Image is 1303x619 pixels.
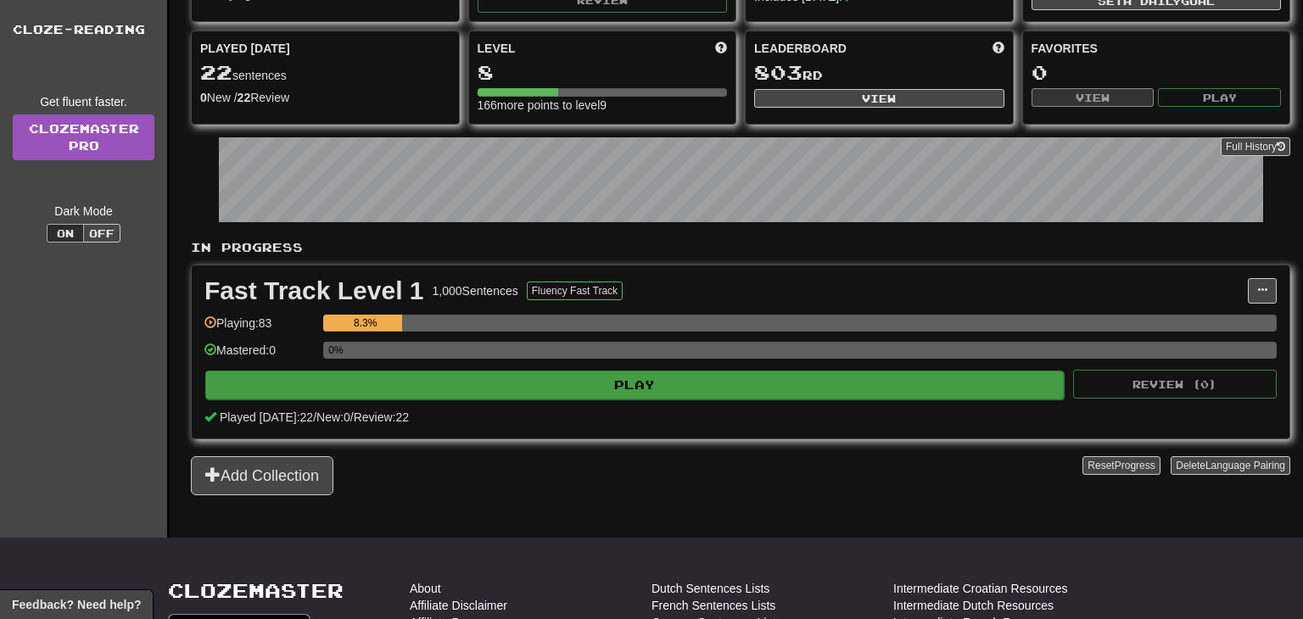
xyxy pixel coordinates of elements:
[13,93,154,110] div: Get fluent faster.
[1032,40,1282,57] div: Favorites
[316,410,350,424] span: New: 0
[527,282,623,300] button: Fluency Fast Track
[478,40,516,57] span: Level
[1082,456,1160,475] button: ResetProgress
[191,456,333,495] button: Add Collection
[313,410,316,424] span: /
[993,40,1004,57] span: This week in points, UTC
[1171,456,1290,475] button: DeleteLanguage Pairing
[754,89,1004,108] button: View
[754,60,802,84] span: 803
[238,91,251,104] strong: 22
[893,580,1067,597] a: Intermediate Croatian Resources
[1221,137,1290,156] button: Full History
[715,40,727,57] span: Score more points to level up
[200,91,207,104] strong: 0
[220,410,313,424] span: Played [DATE]: 22
[204,278,424,304] div: Fast Track Level 1
[1032,88,1155,107] button: View
[47,224,84,243] button: On
[1115,460,1155,471] span: Progress
[328,315,402,332] div: 8.3%
[651,580,769,597] a: Dutch Sentences Lists
[354,410,409,424] span: Review: 22
[893,597,1054,614] a: Intermediate Dutch Resources
[168,580,344,601] a: Clozemaster
[651,597,775,614] a: French Sentences Lists
[13,114,154,160] a: ClozemasterPro
[1032,62,1282,83] div: 0
[1158,88,1281,107] button: Play
[410,580,441,597] a: About
[204,315,315,343] div: Playing: 83
[200,60,232,84] span: 22
[1073,370,1277,399] button: Review (0)
[433,282,518,299] div: 1,000 Sentences
[12,596,141,613] span: Open feedback widget
[754,62,1004,84] div: rd
[410,597,507,614] a: Affiliate Disclaimer
[478,62,728,83] div: 8
[200,40,290,57] span: Played [DATE]
[191,239,1290,256] p: In Progress
[200,62,450,84] div: sentences
[200,89,450,106] div: New / Review
[83,224,120,243] button: Off
[478,97,728,114] div: 166 more points to level 9
[13,203,154,220] div: Dark Mode
[754,40,847,57] span: Leaderboard
[1205,460,1285,471] span: Language Pairing
[350,410,354,424] span: /
[204,342,315,370] div: Mastered: 0
[205,371,1064,399] button: Play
